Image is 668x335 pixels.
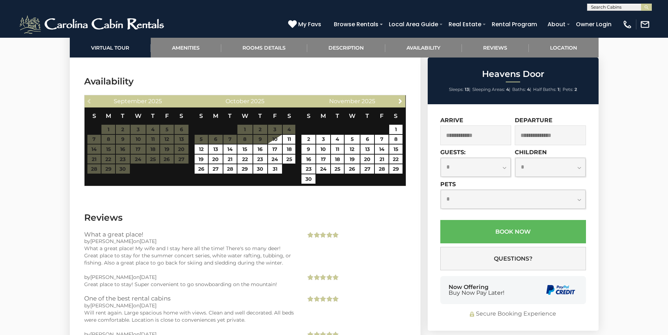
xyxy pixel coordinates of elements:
[527,87,530,92] strong: 4
[209,155,223,164] a: 20
[273,113,277,119] span: Friday
[362,98,375,105] span: 2025
[449,85,471,94] li: |
[360,144,374,154] a: 13
[151,38,221,58] a: Amenities
[84,281,295,288] div: Great place to stay! Super convenient to go snowboarding on the mountain!
[84,302,295,309] div: by on
[283,155,296,164] a: 25
[515,117,553,124] label: Departure
[84,295,295,302] h3: One of the best rental cabins
[301,174,315,184] a: 30
[331,155,344,164] a: 18
[375,135,388,144] a: 7
[622,19,632,29] img: phone-regular-white.png
[18,14,167,35] img: White-1-2.png
[375,144,388,154] a: 14
[92,113,96,119] span: Sunday
[574,87,577,92] strong: 2
[360,135,374,144] a: 6
[349,113,355,119] span: Wednesday
[199,113,203,119] span: Sunday
[396,96,405,105] a: Next
[84,274,295,281] div: by on
[288,20,323,29] a: My Favs
[84,75,406,88] h3: Availability
[449,87,464,92] span: Sleeps:
[440,220,586,243] button: Book Now
[360,164,374,174] a: 27
[251,98,264,105] span: 2025
[563,87,573,92] span: Pets:
[84,211,406,224] h3: Reviews
[389,164,403,174] a: 29
[226,98,249,105] span: October
[90,274,133,280] span: [PERSON_NAME]
[345,164,360,174] a: 26
[195,144,208,154] a: 12
[345,144,360,154] a: 12
[209,164,223,174] a: 27
[506,87,509,92] strong: 4
[345,155,360,164] a: 19
[223,164,237,174] a: 28
[440,117,463,124] label: Arrive
[258,113,262,119] span: Thursday
[336,113,339,119] span: Tuesday
[165,113,169,119] span: Friday
[213,113,218,119] span: Monday
[389,135,403,144] a: 8
[283,144,296,154] a: 18
[365,113,369,119] span: Thursday
[360,155,374,164] a: 20
[385,38,462,58] a: Availability
[242,113,248,119] span: Wednesday
[385,18,442,31] a: Local Area Guide
[533,85,561,94] li: |
[195,164,208,174] a: 26
[180,113,183,119] span: Saturday
[84,238,295,245] div: by on
[533,87,556,92] span: Half Baths:
[558,87,559,92] strong: 1
[221,38,307,58] a: Rooms Details
[330,18,382,31] a: Browse Rentals
[375,155,388,164] a: 21
[331,135,344,144] a: 4
[394,113,397,119] span: Saturday
[472,87,505,92] span: Sleeping Areas:
[445,18,485,31] a: Real Estate
[397,98,403,104] span: Next
[640,19,650,29] img: mail-regular-white.png
[237,155,253,164] a: 22
[440,149,465,156] label: Guests:
[253,144,267,154] a: 16
[307,113,310,119] span: Sunday
[140,238,156,244] span: [DATE]
[380,113,383,119] span: Friday
[114,98,147,105] span: September
[195,155,208,164] a: 19
[223,155,237,164] a: 21
[449,284,504,296] div: Now Offering
[316,155,330,164] a: 17
[84,231,295,238] h3: What a great place!
[321,113,326,119] span: Monday
[237,144,253,154] a: 15
[515,149,547,156] label: Children
[307,38,385,58] a: Description
[331,144,344,154] a: 11
[316,144,330,154] a: 10
[253,155,267,164] a: 23
[287,113,291,119] span: Saturday
[121,113,124,119] span: Tuesday
[316,135,330,144] a: 3
[70,38,151,58] a: Virtual Tour
[148,98,162,105] span: 2025
[140,302,156,309] span: [DATE]
[268,144,282,154] a: 17
[301,144,315,154] a: 9
[430,69,597,79] h2: Heavens Door
[440,181,456,188] label: Pets
[389,144,403,154] a: 15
